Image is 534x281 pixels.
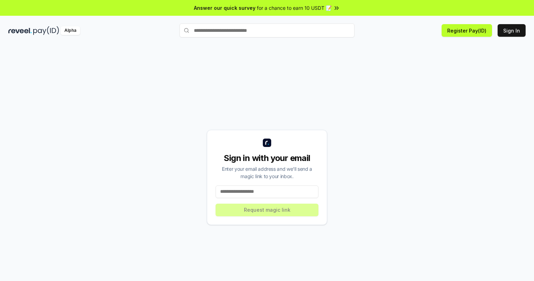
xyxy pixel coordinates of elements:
div: Sign in with your email [216,153,318,164]
div: Alpha [61,26,80,35]
img: reveel_dark [8,26,32,35]
span: Answer our quick survey [194,4,255,12]
img: logo_small [263,139,271,147]
img: pay_id [33,26,59,35]
div: Enter your email address and we’ll send a magic link to your inbox. [216,165,318,180]
button: Register Pay(ID) [442,24,492,37]
button: Sign In [498,24,526,37]
span: for a chance to earn 10 USDT 📝 [257,4,332,12]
